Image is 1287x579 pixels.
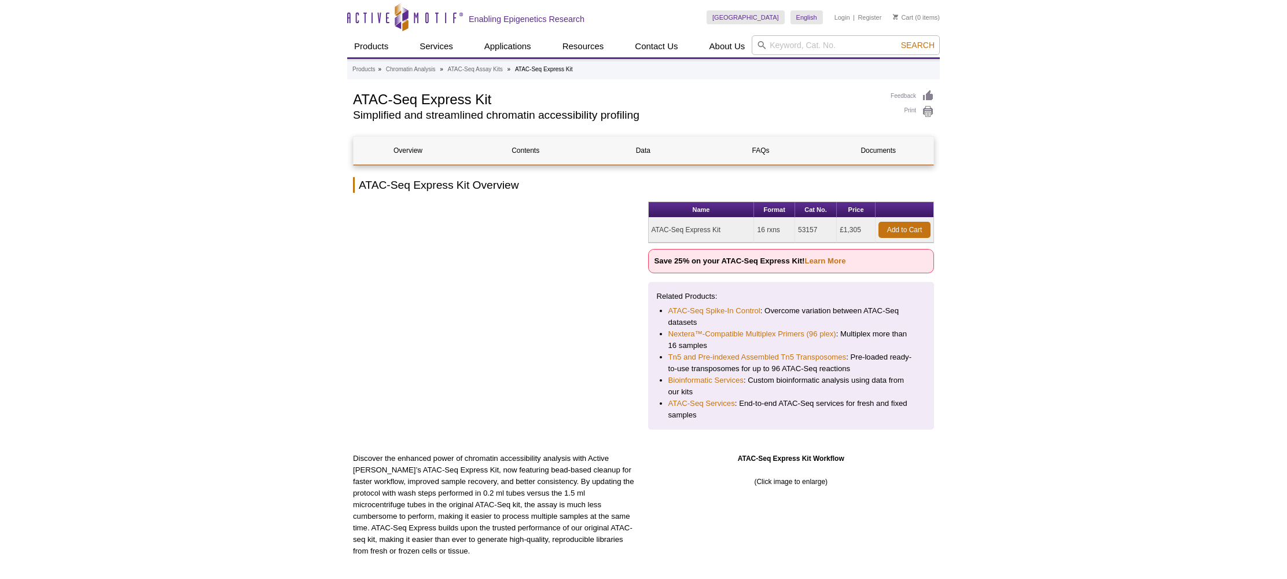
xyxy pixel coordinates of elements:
a: Applications [477,35,538,57]
a: Resources [556,35,611,57]
a: ATAC-Seq Assay Kits [448,64,503,75]
p: Discover the enhanced power of chromatin accessibility analysis with Active [PERSON_NAME]’s ATAC-... [353,453,639,557]
li: » [378,66,381,72]
li: : Multiplex more than 16 samples [668,328,914,351]
a: Contents [471,137,580,164]
a: About Us [703,35,752,57]
a: FAQs [707,137,815,164]
h1: ATAC-Seq Express Kit [353,90,879,107]
th: Format [754,202,795,218]
a: ATAC-Seq Services [668,398,735,409]
a: [GEOGRAPHIC_DATA] [707,10,785,24]
input: Keyword, Cat. No. [752,35,940,55]
img: Your Cart [893,14,898,20]
a: Feedback [891,90,934,102]
li: ATAC-Seq Express Kit [515,66,573,72]
h2: Simplified and streamlined chromatin accessibility profiling [353,110,879,120]
a: Login [834,13,850,21]
a: Bioinformatic Services [668,375,744,386]
a: Tn5 and Pre-indexed Assembled Tn5 Transposomes [668,351,847,363]
a: Documents [824,137,933,164]
li: (0 items) [893,10,940,24]
td: ATAC-Seq Express Kit [649,218,755,243]
a: Overview [354,137,462,164]
a: Learn More [804,256,845,265]
li: » [440,66,443,72]
a: Chromatin Analysis [386,64,436,75]
a: Register [858,13,881,21]
li: : Overcome variation between ATAC-Seq datasets [668,305,914,328]
th: Name [649,202,755,218]
strong: ATAC-Seq Express Kit Workflow [738,455,844,463]
strong: Save 25% on your ATAC-Seq Express Kit! [654,256,846,265]
h2: ATAC-Seq Express Kit Overview [353,177,934,193]
li: | [853,10,855,24]
a: Add to Cart [878,222,931,238]
a: Print [891,105,934,118]
a: English [790,10,823,24]
a: Cart [893,13,913,21]
a: Services [413,35,460,57]
div: (Click image to enlarge) [648,453,935,488]
a: ATAC-Seq Spike-In Control [668,305,760,317]
li: : End-to-end ATAC-Seq services for fresh and fixed samples [668,398,914,421]
li: » [508,66,511,72]
li: : Custom bioinformatic analysis using data from our kits [668,375,914,398]
td: 53157 [795,218,837,243]
span: Search [901,41,935,50]
button: Search [898,40,938,50]
a: Contact Us [628,35,685,57]
li: : Pre-loaded ready-to-use transposomes for up to 96 ATAC-Seq reactions [668,351,914,375]
th: Cat No. [795,202,837,218]
a: Data [589,137,697,164]
td: 16 rxns [754,218,795,243]
a: Products [347,35,395,57]
p: Related Products: [657,291,926,302]
a: Products [352,64,375,75]
th: Price [837,202,876,218]
td: £1,305 [837,218,876,243]
h2: Enabling Epigenetics Research [469,14,584,24]
a: Nextera™-Compatible Multiplex Primers (96 plex) [668,328,836,340]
